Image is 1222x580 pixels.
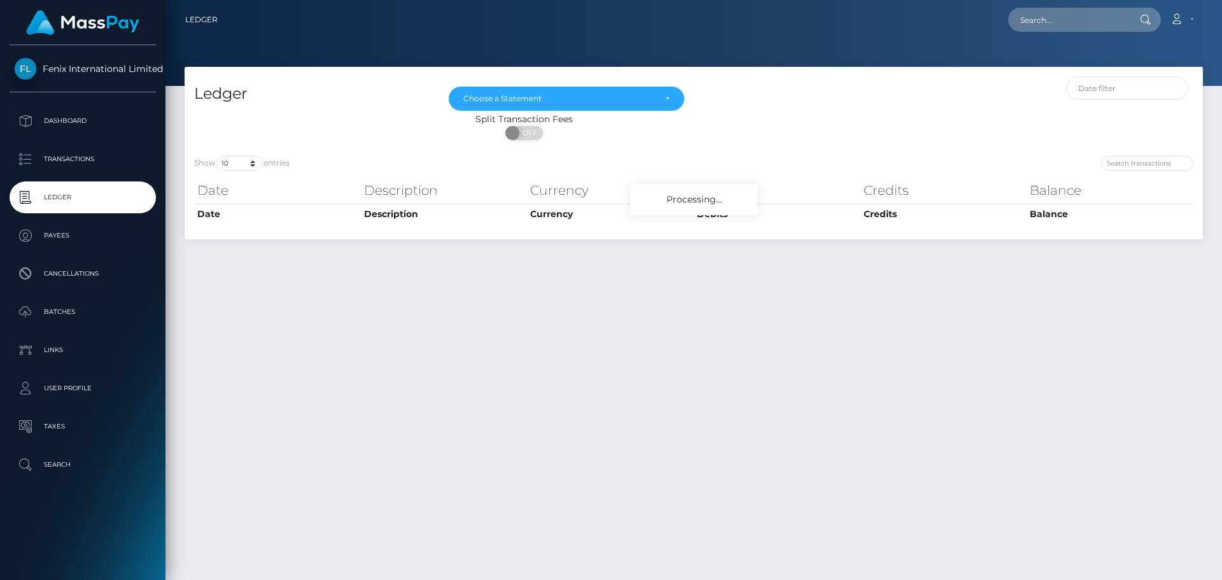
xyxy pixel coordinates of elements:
[26,10,139,35] img: MassPay Logo
[194,83,430,105] h4: Ledger
[15,58,36,80] img: Fenix International Limited
[194,204,361,224] th: Date
[361,178,528,203] th: Description
[10,334,156,366] a: Links
[10,449,156,481] a: Search
[527,178,694,203] th: Currency
[10,296,156,328] a: Batches
[185,6,218,33] a: Ledger
[15,226,151,245] p: Payees
[15,341,151,360] p: Links
[15,417,151,436] p: Taxes
[1008,8,1128,32] input: Search...
[15,379,151,398] p: User Profile
[512,126,544,140] span: OFF
[463,94,655,104] div: Choose a Statement
[10,258,156,290] a: Cancellations
[185,113,864,126] div: Split Transaction Fees
[194,156,290,171] label: Show entries
[15,455,151,474] p: Search
[630,184,757,215] div: Processing...
[10,63,156,74] span: Fenix International Limited
[10,105,156,137] a: Dashboard
[15,264,151,283] p: Cancellations
[15,150,151,169] p: Transactions
[194,178,361,203] th: Date
[10,372,156,404] a: User Profile
[361,204,528,224] th: Description
[694,178,860,203] th: Debits
[10,220,156,251] a: Payees
[10,181,156,213] a: Ledger
[1101,156,1193,171] input: Search transactions
[860,178,1027,203] th: Credits
[15,111,151,131] p: Dashboard
[860,204,1027,224] th: Credits
[1027,178,1193,203] th: Balance
[15,188,151,207] p: Ledger
[15,302,151,322] p: Batches
[527,204,694,224] th: Currency
[10,143,156,175] a: Transactions
[694,204,860,224] th: Debits
[1027,204,1193,224] th: Balance
[216,156,263,171] select: Showentries
[1066,76,1189,100] input: Date filter
[10,411,156,442] a: Taxes
[449,87,684,111] button: Choose a Statement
